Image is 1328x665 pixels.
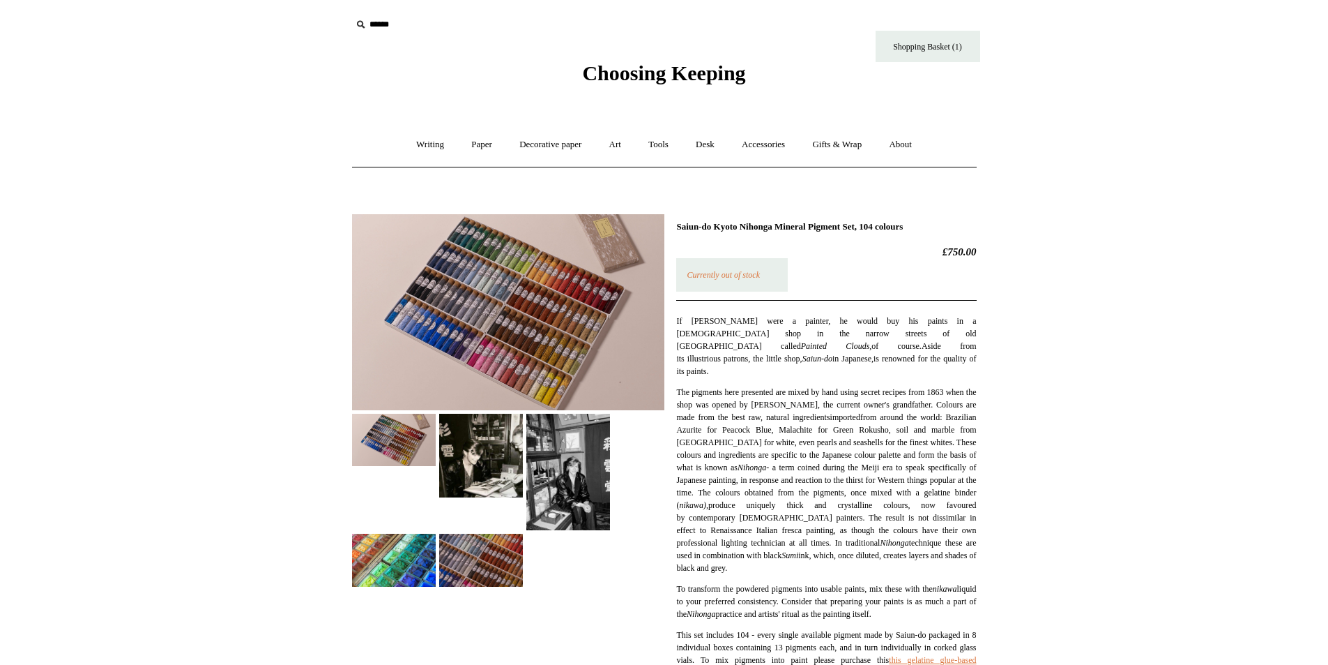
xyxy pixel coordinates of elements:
img: Saiun-do Kyoto Nihonga Mineral Pigment Set, 104 colours [526,414,610,530]
h1: Saiun-do Kyoto Nihonga Mineral Pigment Set, 104 colours [676,221,976,232]
a: Art [597,126,634,163]
a: Decorative paper [507,126,594,163]
p: If [PERSON_NAME] were a painter, he would buy his paints in a [DEMOGRAPHIC_DATA] shop in the narr... [676,315,976,378]
p: The pigments here presented are mixed by hand using secret recipes from 1863 when the shop was op... [676,386,976,574]
img: Saiun-do Kyoto Nihonga Mineral Pigment Set, 104 colours [439,534,523,586]
img: Saiun-do Kyoto Nihonga Mineral Pigment Set, 104 colours [352,214,664,410]
em: Sumi [781,551,798,560]
a: Tools [636,126,681,163]
img: Saiun-do Kyoto Nihonga Mineral Pigment Set, 104 colours [439,414,523,498]
a: About [876,126,924,163]
a: Desk [683,126,727,163]
em: Painted Clouds, [801,341,872,351]
em: nikawa), [679,500,708,510]
img: Saiun-do Kyoto Nihonga Mineral Pigment Set, 104 colours [352,534,436,586]
img: Saiun-do Kyoto Nihonga Mineral Pigment Set, 104 colours [352,414,436,466]
span: Choosing Keeping [582,61,745,84]
em: Nihonga [880,538,908,548]
em: Nihonga [738,463,766,472]
a: Shopping Basket (1) [876,31,980,62]
a: Accessories [729,126,797,163]
em: Currently out of stock [687,270,760,280]
span: in Japanese [832,354,871,364]
span: To transform the powdered pigments into usable paints, mix these with the liquid to your preferre... [676,584,976,619]
em: . [919,341,922,351]
a: Paper [459,126,505,163]
span: imported [830,412,860,422]
a: Gifts & Wrap [800,126,874,163]
em: nikawa [933,584,957,594]
h2: £750.00 [676,246,976,258]
span: reen Rokusho, soil and marble from [GEOGRAPHIC_DATA] for white, even pearls and seashells for the... [676,425,976,573]
em: , [871,354,873,364]
a: Choosing Keeping [582,73,745,82]
em: Nihonga [687,609,715,619]
a: Writing [404,126,457,163]
em: Saiun-do [802,354,832,364]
